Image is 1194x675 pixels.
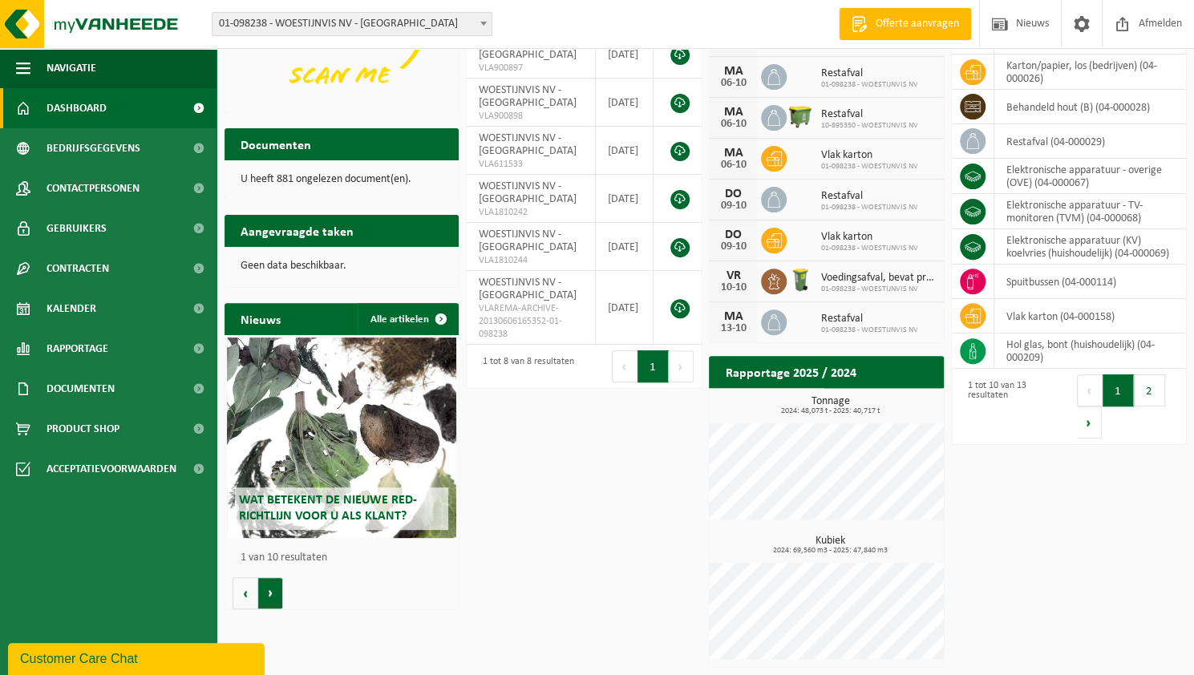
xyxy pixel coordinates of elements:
span: Restafval [820,190,917,203]
p: U heeft 881 ongelezen document(en). [241,174,443,185]
span: Restafval [820,313,917,325]
span: WOESTIJNVIS NV - [GEOGRAPHIC_DATA] [479,228,577,253]
span: WOESTIJNVIS NV - [GEOGRAPHIC_DATA] [479,84,577,109]
div: MA [717,106,749,119]
a: Bekijk rapportage [824,387,942,419]
span: WOESTIJNVIS NV - [GEOGRAPHIC_DATA] [479,132,577,157]
td: [DATE] [596,271,654,345]
span: Acceptatievoorwaarden [47,449,176,489]
span: 01-098238 - WOESTIJNVIS NV [820,325,917,335]
div: 09-10 [717,241,749,253]
span: Contactpersonen [47,168,140,208]
h2: Rapportage 2025 / 2024 [709,356,872,387]
div: VR [717,269,749,282]
td: behandeld hout (B) (04-000028) [994,90,1186,124]
span: Kalender [47,289,96,329]
span: Navigatie [47,48,96,88]
h2: Nieuws [225,303,297,334]
td: hol glas, bont (huishoudelijk) (04-000209) [994,333,1186,369]
span: VLA1810242 [479,206,583,219]
span: Offerte aanvragen [872,16,963,32]
td: [DATE] [596,223,654,271]
span: 01-098238 - WOESTIJNVIS NV [820,244,917,253]
button: Next [1077,406,1102,439]
div: 1 tot 10 van 13 resultaten [960,373,1061,440]
span: 01-098238 - WOESTIJNVIS NV [820,162,917,172]
span: Vlak karton [820,231,917,244]
span: Gebruikers [47,208,107,249]
p: Geen data beschikbaar. [241,261,443,272]
div: 09-10 [717,200,749,212]
span: Product Shop [47,409,119,449]
div: 06-10 [717,119,749,130]
span: VLA611533 [479,158,583,171]
h2: Documenten [225,128,327,160]
div: DO [717,188,749,200]
img: WB-1100-HPE-GN-51 [787,103,814,130]
span: VLAREMA-ARCHIVE-20130606165352-01-098238 [479,302,583,341]
button: 2 [1134,374,1165,406]
span: Documenten [47,369,115,409]
td: vlak karton (04-000158) [994,299,1186,333]
h3: Tonnage [717,396,943,415]
button: Next [669,350,694,382]
span: 01-098238 - WOESTIJNVIS NV - VILVOORDE [212,13,492,35]
div: 10-10 [717,282,749,293]
span: 01-098238 - WOESTIJNVIS NV - VILVOORDE [212,12,492,36]
td: karton/papier, los (bedrijven) (04-000026) [994,55,1186,90]
img: WB-0140-HPE-GN-50 [787,266,814,293]
span: 2024: 69,560 m3 - 2025: 47,840 m3 [717,547,943,555]
td: [DATE] [596,175,654,223]
div: MA [717,65,749,78]
td: elektronische apparatuur (KV) koelvries (huishoudelijk) (04-000069) [994,229,1186,265]
div: 06-10 [717,160,749,171]
span: 2024: 48,073 t - 2025: 40,717 t [717,407,943,415]
span: Dashboard [47,88,107,128]
iframe: chat widget [8,640,268,675]
span: Rapportage [47,329,108,369]
a: Wat betekent de nieuwe RED-richtlijn voor u als klant? [227,337,456,538]
button: 1 [1103,374,1134,406]
span: 01-098238 - WOESTIJNVIS NV [820,203,917,212]
button: Previous [612,350,637,382]
span: Voedingsafval, bevat producten van dierlijke oorsprong, onverpakt, categorie 3 [820,272,935,285]
span: Vlak karton [820,149,917,162]
span: Restafval [820,108,917,121]
a: Alle artikelen [358,303,457,335]
td: [DATE] [596,127,654,175]
span: VLA1810244 [479,254,583,267]
span: Wat betekent de nieuwe RED-richtlijn voor u als klant? [239,494,417,522]
td: [DATE] [596,79,654,127]
span: Bedrijfsgegevens [47,128,140,168]
button: Vorige [233,577,258,609]
td: elektronische apparatuur - TV-monitoren (TVM) (04-000068) [994,194,1186,229]
p: 1 van 10 resultaten [241,552,451,564]
span: 01-098238 - WOESTIJNVIS NV [820,80,917,90]
div: MA [717,147,749,160]
button: 1 [637,350,669,382]
h2: Aangevraagde taken [225,215,370,246]
td: elektronische apparatuur - overige (OVE) (04-000067) [994,159,1186,194]
span: WOESTIJNVIS NV - [GEOGRAPHIC_DATA] [479,180,577,205]
div: 13-10 [717,323,749,334]
span: Contracten [47,249,109,289]
div: DO [717,228,749,241]
h3: Kubiek [717,536,943,555]
td: spuitbussen (04-000114) [994,265,1186,299]
div: MA [717,310,749,323]
span: 10-895350 - WOESTIJNVIS NV [820,121,917,131]
div: 06-10 [717,78,749,89]
td: restafval (04-000029) [994,124,1186,159]
span: Restafval [820,67,917,80]
span: WOESTIJNVIS NV - [GEOGRAPHIC_DATA] [479,277,577,301]
div: 1 tot 8 van 8 resultaten [475,349,574,384]
button: Previous [1077,374,1103,406]
button: Volgende [258,577,283,609]
span: VLA900897 [479,62,583,75]
span: VLA900898 [479,110,583,123]
a: Offerte aanvragen [839,8,971,40]
td: [DATE] [596,30,654,79]
span: 01-098238 - WOESTIJNVIS NV [820,285,935,294]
